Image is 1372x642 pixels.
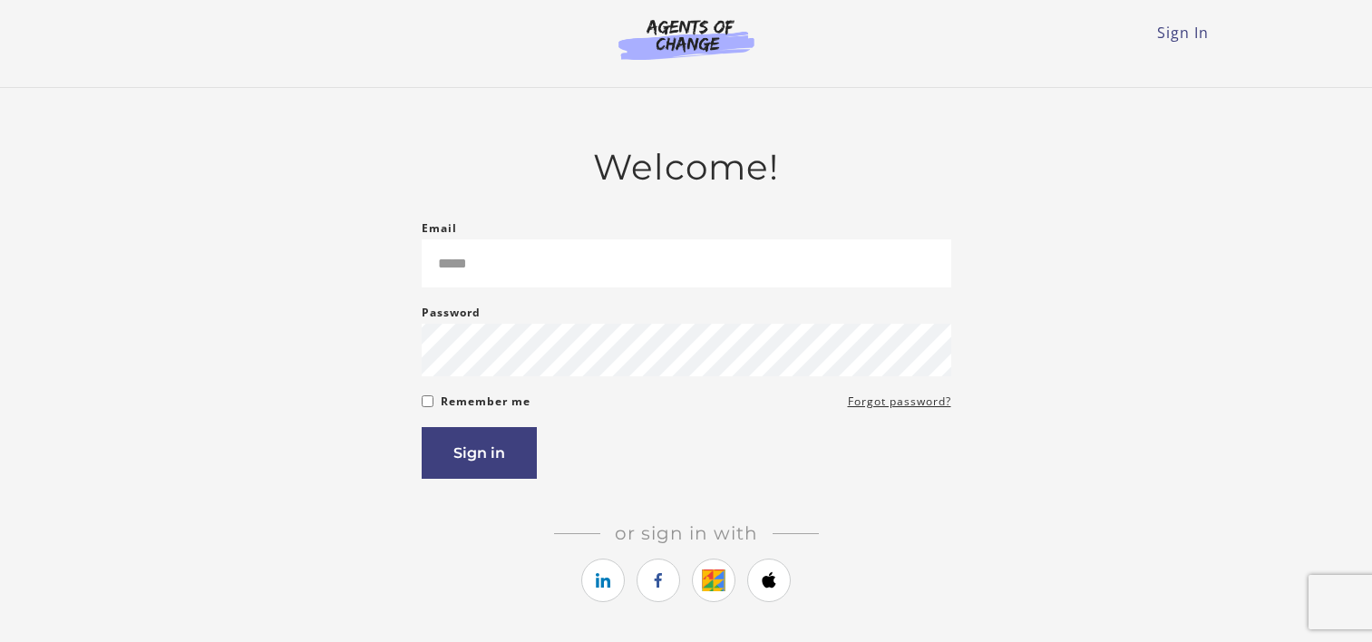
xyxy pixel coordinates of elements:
[637,559,680,602] a: https://courses.thinkific.com/users/auth/facebook?ss%5Breferral%5D=&ss%5Buser_return_to%5D=&ss%5B...
[422,427,537,479] button: Sign in
[599,18,774,60] img: Agents of Change Logo
[581,559,625,602] a: https://courses.thinkific.com/users/auth/linkedin?ss%5Breferral%5D=&ss%5Buser_return_to%5D=&ss%5B...
[1157,23,1209,43] a: Sign In
[848,391,951,413] a: Forgot password?
[747,559,791,602] a: https://courses.thinkific.com/users/auth/apple?ss%5Breferral%5D=&ss%5Buser_return_to%5D=&ss%5Bvis...
[692,559,735,602] a: https://courses.thinkific.com/users/auth/google?ss%5Breferral%5D=&ss%5Buser_return_to%5D=&ss%5Bvi...
[600,522,773,544] span: Or sign in with
[422,302,481,324] label: Password
[441,391,530,413] label: Remember me
[422,218,457,239] label: Email
[422,146,951,189] h2: Welcome!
